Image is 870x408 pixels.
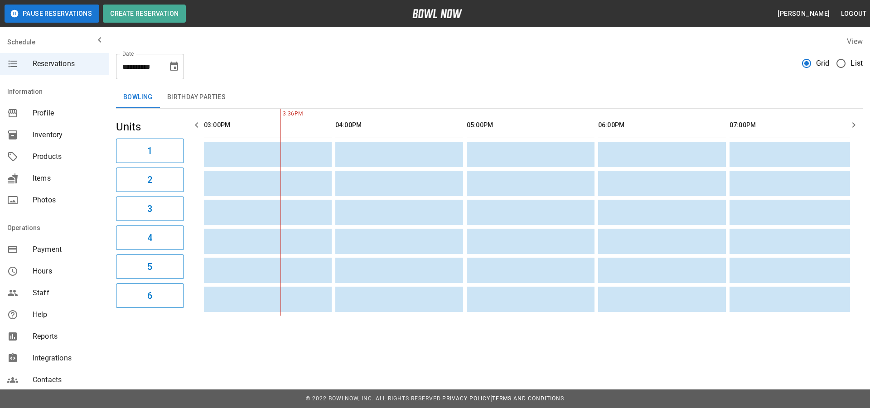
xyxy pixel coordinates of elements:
span: Hours [33,266,101,277]
span: Products [33,151,101,162]
button: Birthday Parties [160,86,233,108]
span: Payment [33,244,101,255]
h6: 4 [147,230,152,245]
img: logo [412,9,462,18]
h6: 5 [147,259,152,274]
button: Choose date, selected date is Sep 11, 2025 [165,58,183,76]
span: Reservations [33,58,101,69]
button: [PERSON_NAME] [774,5,833,22]
button: 5 [116,254,184,279]
h6: 3 [147,202,152,216]
h6: 1 [147,144,152,158]
button: 3 [116,197,184,221]
span: Items [33,173,101,184]
span: Contacts [33,374,101,385]
button: Pause Reservations [5,5,99,23]
a: Privacy Policy [442,395,490,402]
span: Help [33,309,101,320]
span: Profile [33,108,101,119]
button: Logout [837,5,870,22]
span: Reports [33,331,101,342]
div: inventory tabs [116,86,863,108]
span: Staff [33,288,101,298]
h6: 2 [147,173,152,187]
button: Bowling [116,86,160,108]
label: View [847,37,863,46]
span: Inventory [33,130,101,140]
span: List [851,58,863,69]
button: 6 [116,283,184,308]
span: Photos [33,195,101,206]
button: 1 [116,139,184,163]
a: Terms and Conditions [492,395,564,402]
span: © 2022 BowlNow, Inc. All Rights Reserved. [306,395,442,402]
span: 3:36PM [280,110,283,119]
h5: Units [116,120,184,134]
th: 03:00PM [204,112,332,138]
h6: 6 [147,288,152,303]
span: Integrations [33,353,101,364]
button: 2 [116,168,184,192]
button: 4 [116,226,184,250]
button: Create Reservation [103,5,186,23]
span: Grid [816,58,830,69]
